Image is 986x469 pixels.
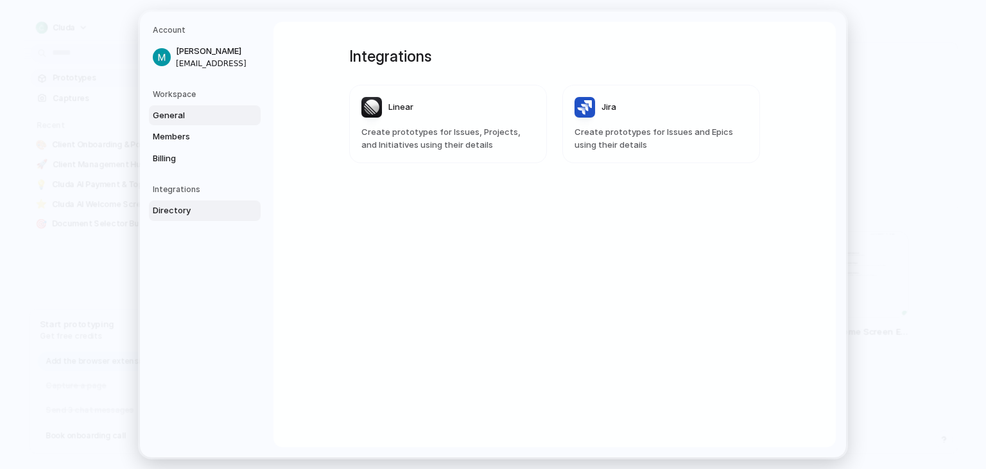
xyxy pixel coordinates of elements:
h5: Integrations [153,184,261,195]
span: Members [153,130,235,143]
span: [EMAIL_ADDRESS] [176,58,258,69]
span: Jira [601,102,616,114]
span: Create prototypes for Issues, Projects, and Initiatives using their details [361,126,535,151]
a: Directory [149,200,261,221]
a: [PERSON_NAME][EMAIL_ADDRESS] [149,41,261,73]
h5: Account [153,24,261,36]
span: Billing [153,152,235,165]
span: General [153,109,235,122]
a: General [149,105,261,126]
span: Directory [153,204,235,217]
a: Billing [149,148,261,169]
span: Linear [388,102,413,114]
h1: Integrations [349,45,760,68]
span: Create prototypes for Issues and Epics using their details [575,126,748,151]
h5: Workspace [153,89,261,100]
a: Members [149,127,261,147]
span: [PERSON_NAME] [176,45,258,58]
